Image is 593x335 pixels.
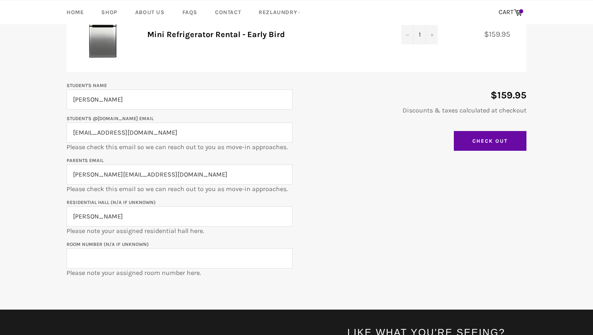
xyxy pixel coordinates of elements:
a: Contact [207,0,249,24]
p: $159.95 [301,89,526,102]
button: Increase quantity [426,25,438,44]
label: Student's @[DOMAIN_NAME] email [67,116,154,121]
img: Mini Refrigerator Rental - Early Bird [79,9,127,58]
p: Please note your assigned room number here. [67,239,292,277]
span: $159.95 [484,29,518,39]
label: Parents email [67,158,104,163]
p: Discounts & taxes calculated at checkout [301,106,526,115]
label: Student's Name [67,83,107,88]
p: Please note your assigned residential hall here. [67,198,292,235]
a: Shop [93,0,125,24]
a: FAQs [174,0,205,24]
a: Mini Refrigerator Rental - Early Bird [147,30,285,39]
a: About Us [127,0,173,24]
a: CART [495,4,526,21]
p: Please check this email so we can reach out to you as move-in approaches. [67,114,292,152]
input: Check Out [454,131,526,151]
label: Residential Hall (N/A if unknown) [67,200,156,205]
button: Decrease quantity [401,25,413,44]
a: Home [58,0,92,24]
p: Please check this email so we can reach out to you as move-in approaches. [67,156,292,194]
label: Room Number (N/A if unknown) [67,241,149,247]
a: RezLaundry [251,0,309,24]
